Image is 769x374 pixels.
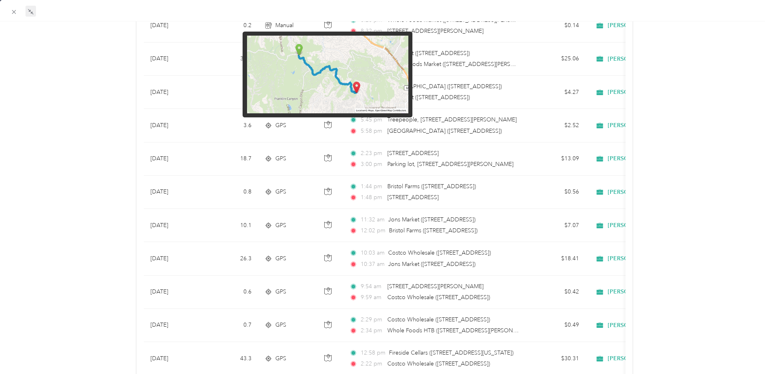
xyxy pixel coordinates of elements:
span: [GEOGRAPHIC_DATA] ([STREET_ADDRESS]) [387,127,502,134]
td: 3.6 [205,109,258,142]
span: 9:54 am [361,282,384,291]
span: [PERSON_NAME] [608,22,655,29]
td: [DATE] [144,176,205,209]
span: 10:37 am [361,260,384,269]
span: Costco Wholesale ([STREET_ADDRESS]) [387,294,490,301]
span: Space Flyt ([STREET_ADDRESS]) [387,94,470,101]
span: [PERSON_NAME] [608,89,655,96]
span: Space Flyt ([STREET_ADDRESS]) [387,50,470,57]
td: $25.06 [529,42,585,76]
span: 10:03 am [361,249,384,257]
span: [PERSON_NAME] [608,288,655,295]
td: [DATE] [144,76,205,109]
td: [DATE] [144,242,205,275]
td: [DATE] [144,9,205,42]
span: Jons Market ([STREET_ADDRESS]) [388,261,475,268]
td: $13.09 [529,142,585,176]
span: 2:23 pm [361,149,384,158]
td: 0.7 [205,309,258,342]
td: [DATE] [144,309,205,342]
span: [PERSON_NAME] [608,122,655,129]
span: [STREET_ADDRESS] [387,150,439,157]
td: [DATE] [144,109,205,142]
span: Treepeople, [STREET_ADDRESS][PERSON_NAME] [387,116,517,123]
span: 5:58 pm [361,127,384,136]
span: Whole Foods Market ([STREET_ADDRESS][PERSON_NAME]) [387,61,542,68]
span: Manual [275,21,294,30]
span: Fireside Cellars ([STREET_ADDRESS][US_STATE]) [389,349,513,356]
span: GPS [275,354,286,363]
span: GPS [275,287,286,296]
span: [PERSON_NAME] [608,255,655,262]
span: [PERSON_NAME] [608,55,655,63]
td: $4.27 [529,76,585,109]
span: [PERSON_NAME] [608,222,655,229]
td: $7.07 [529,209,585,242]
span: 2:34 pm [361,326,384,335]
td: 6.1 [205,76,258,109]
span: [STREET_ADDRESS] [387,194,439,201]
td: [DATE] [144,42,205,76]
span: Jons Market ([STREET_ADDRESS]) [388,216,475,223]
span: Whole Foods HTB ([STREET_ADDRESS][PERSON_NAME] , [GEOGRAPHIC_DATA], [US_STATE]) [387,327,632,334]
td: $18.41 [529,242,585,275]
span: [PERSON_NAME] [608,322,655,329]
span: Costco Wholesale ([STREET_ADDRESS]) [388,249,491,256]
span: [PERSON_NAME] [608,355,655,362]
td: $0.42 [529,276,585,309]
iframe: Everlance-gr Chat Button Frame [724,329,769,374]
span: [PERSON_NAME] [608,155,655,162]
td: 35.8 [205,42,258,76]
span: 9:59 am [361,293,384,302]
td: $0.56 [529,176,585,209]
span: 1:48 pm [361,193,384,202]
td: 0.8 [205,176,258,209]
span: 12:58 pm [361,348,385,357]
span: [STREET_ADDRESS][PERSON_NAME] [387,283,484,290]
span: Costco Wholesale ([STREET_ADDRESS]) [387,360,490,367]
img: minimap [247,36,408,113]
span: 8:32 pm [361,27,384,36]
span: 2:29 pm [361,315,384,324]
span: GPS [275,254,286,263]
span: 2:22 pm [361,359,384,368]
span: Whole Foods Market ([STREET_ADDRESS][PERSON_NAME]) [387,17,542,23]
span: [GEOGRAPHIC_DATA] ([STREET_ADDRESS]) [387,83,502,90]
td: 10.1 [205,209,258,242]
span: Bristol Farms ([STREET_ADDRESS]) [387,183,476,190]
td: [DATE] [144,209,205,242]
td: [DATE] [144,142,205,176]
span: [PERSON_NAME] [608,189,655,196]
span: GPS [275,154,286,163]
span: 1:44 pm [361,182,384,191]
td: 18.7 [205,142,258,176]
span: GPS [275,187,286,196]
span: Bristol Farms ([STREET_ADDRESS]) [389,227,477,234]
td: $0.14 [529,9,585,42]
td: 0.6 [205,276,258,309]
span: 5:45 pm [361,115,384,124]
td: $0.49 [529,309,585,342]
span: Costco Wholesale ([STREET_ADDRESS]) [387,316,490,323]
span: [STREET_ADDRESS][PERSON_NAME] [387,28,484,34]
span: 3:00 pm [361,160,384,169]
span: GPS [275,221,286,230]
span: GPS [275,321,286,329]
span: 12:02 pm [361,226,385,235]
td: 0.2 [205,9,258,42]
span: GPS [275,121,286,130]
td: [DATE] [144,276,205,309]
td: $2.52 [529,109,585,142]
span: 11:32 am [361,215,384,224]
td: 26.3 [205,242,258,275]
span: Parking lot, [STREET_ADDRESS][PERSON_NAME] [387,161,513,168]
